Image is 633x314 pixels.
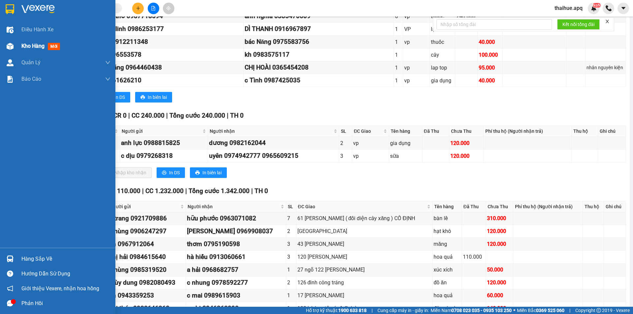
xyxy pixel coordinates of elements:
[487,304,512,312] div: 140.000
[297,291,432,300] div: 17 [PERSON_NAME]
[618,3,629,14] button: caret-down
[185,187,187,195] span: |
[251,187,253,195] span: |
[395,25,402,33] div: 1
[450,152,483,160] div: 120.000
[190,167,227,178] button: printerIn biên lai
[431,307,512,314] span: Miền Nam
[7,255,14,262] img: warehouse-icon
[109,239,185,249] div: kh 0967912064
[245,50,393,60] div: kh 0983575117
[587,64,625,71] div: nhân nguyên kiện
[105,50,242,60] div: 0396553578
[287,253,295,261] div: 3
[549,4,588,12] span: thaihue.apq
[210,128,333,135] span: Người nhận
[484,126,572,137] th: Phí thu hộ (Người nhận trả)
[339,126,352,137] th: SL
[395,64,402,72] div: 1
[245,75,393,85] div: c Tình 0987425035
[604,201,626,212] th: Ghi chú
[487,266,512,274] div: 50.000
[340,139,351,147] div: 2
[109,265,185,275] div: a hùng 0985319520
[169,112,225,119] span: Tổng cước 240.000
[486,201,513,212] th: Chưa Thu
[7,59,14,66] img: warehouse-icon
[287,266,295,274] div: 1
[390,152,421,160] div: sữa
[451,308,512,313] strong: 0708 023 035 - 0935 103 250
[109,291,185,300] div: kh 0943359253
[377,307,429,314] span: Cung cấp máy in - giấy in:
[135,92,172,102] button: printerIn biên lai
[404,25,429,33] div: VP
[353,152,388,160] div: vp
[297,240,432,248] div: 43 [PERSON_NAME]
[434,240,460,248] div: măng
[255,187,268,195] span: TH 0
[287,304,295,312] div: 1
[297,227,432,235] div: [GEOGRAPHIC_DATA]
[431,76,454,85] div: gia dụng
[450,139,483,147] div: 120.000
[187,303,285,313] div: a phi 0946268998
[298,203,426,210] span: ĐC Giao
[21,299,110,308] div: Phản hồi
[487,227,512,235] div: 120.000
[105,75,242,85] div: 0961626210
[209,138,338,148] div: dương 0982162044
[479,76,501,85] div: 40.000
[7,43,14,50] img: warehouse-icon
[449,126,484,137] th: Chưa Thu
[148,3,159,14] button: file-add
[105,37,242,47] div: ty 0912211348
[297,304,432,312] div: 108 hà huy tập ( cố định )
[113,112,127,119] span: CR 0
[287,240,295,248] div: 3
[592,3,601,8] sup: NaN
[245,24,393,34] div: DÌ THANH 0916967897
[306,307,367,314] span: Hỗ trợ kỹ thuật:
[136,6,140,11] span: plus
[404,38,429,46] div: vp
[142,187,144,195] span: |
[187,265,285,275] div: a hải 0968682757
[109,214,185,223] div: c trang 0921709886
[169,169,180,176] span: In DS
[188,203,279,210] span: Người nhận
[479,38,501,46] div: 40.000
[163,3,174,14] button: aim
[434,291,460,300] div: hoa quả
[606,5,612,11] img: phone-icon
[569,307,570,314] span: |
[105,24,242,34] div: chị linh 0986253177
[404,76,429,85] div: vp
[431,51,454,59] div: cây
[557,19,600,30] button: Kết nối tổng đài
[21,25,53,34] span: Điều hành xe
[21,43,45,49] span: Kho hàng
[431,38,454,46] div: thuốc
[395,38,402,46] div: 1
[297,266,432,274] div: 27 ngõ 122 [PERSON_NAME]
[287,214,295,222] div: 7
[245,63,393,72] div: CHỊ HOÀI 0365454208
[105,76,110,82] span: down
[21,254,110,264] div: Hàng sắp về
[395,76,402,85] div: 1
[121,138,207,148] div: anh lực 0988815825
[166,112,168,119] span: |
[230,112,244,119] span: TH 0
[48,43,60,50] span: mới
[151,6,156,11] span: file-add
[422,126,449,137] th: Đã Thu
[166,6,171,11] span: aim
[372,307,373,314] span: |
[109,226,185,236] div: a hùng 0906247297
[487,278,512,287] div: 120.000
[187,278,285,288] div: c nhung 0978592277
[354,128,382,135] span: ĐC Giao
[21,58,41,67] span: Quản Lý
[287,291,295,300] div: 1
